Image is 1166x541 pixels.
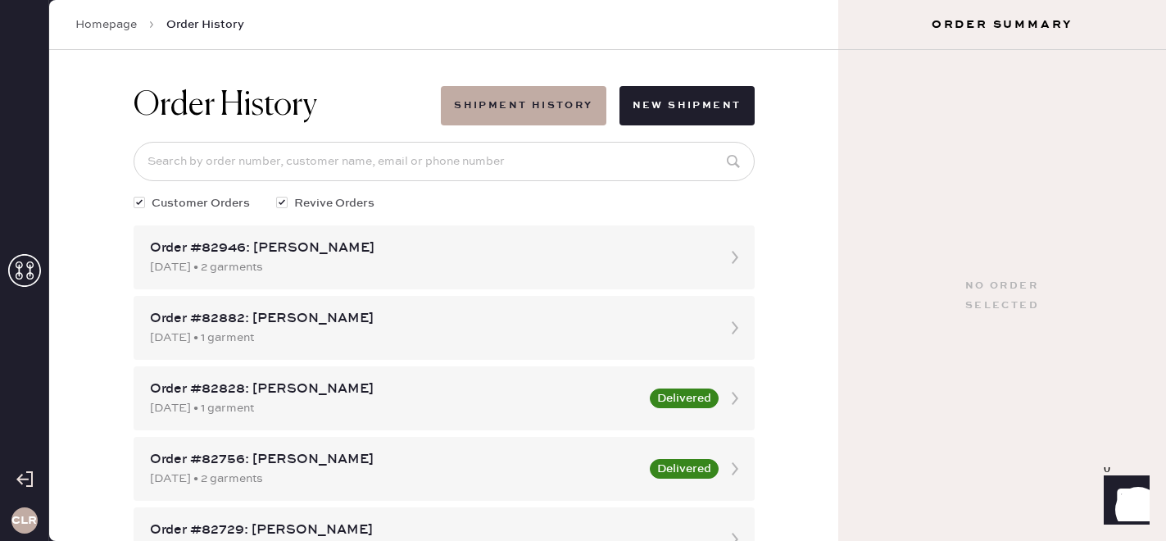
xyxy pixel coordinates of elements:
input: Search by order number, customer name, email or phone number [134,142,755,181]
div: # 88628 Hyemin [PERSON_NAME] [EMAIL_ADDRESS][DOMAIN_NAME] [52,183,1110,242]
button: Shipment History [441,86,606,125]
iframe: Front Chat [1088,467,1159,538]
td: 984965 [52,288,140,309]
div: Packing list [52,99,1110,119]
td: 1 [1055,288,1110,309]
div: Customer information [52,163,1110,183]
div: [DATE] • 2 garments [150,258,709,276]
div: Order #82756: [PERSON_NAME] [150,450,640,470]
div: Order # 83149 [52,119,1110,139]
div: [DATE] • 1 garment [150,329,709,347]
button: Delivered [650,459,719,479]
span: Revive Orders [294,194,374,212]
h3: CLR [11,515,37,526]
th: ID [52,266,140,288]
div: [DATE] • 2 garments [150,470,640,488]
th: Description [140,266,1055,288]
button: New Shipment [619,86,755,125]
div: Order #82946: [PERSON_NAME] [150,239,709,258]
span: Customer Orders [152,194,250,212]
button: Delivered [650,389,719,408]
div: Order #82882: [PERSON_NAME] [150,309,709,329]
th: QTY [1055,266,1110,288]
div: [DATE] • 1 garment [150,399,640,417]
td: Basic Strap Dress - Reformation - Davies Bustier Denim Mini Dress Cafe - Size: 4 [140,288,1055,309]
div: No order selected [965,276,1039,316]
div: Order #82828: [PERSON_NAME] [150,380,640,399]
span: Order History [166,16,244,33]
a: Homepage [75,16,137,33]
h3: Order Summary [838,16,1166,33]
h1: Order History [134,86,317,125]
div: Order #82729: [PERSON_NAME] [150,521,709,540]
